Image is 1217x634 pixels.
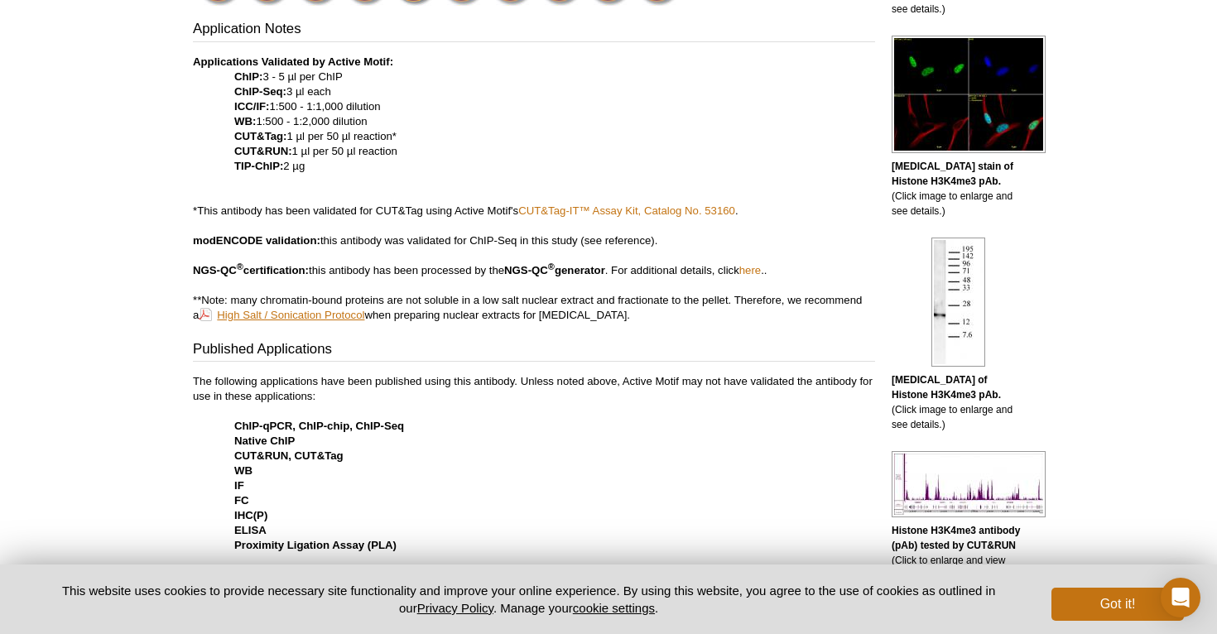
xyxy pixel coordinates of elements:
[234,420,404,432] strong: ChIP-qPCR, ChIP-chip, ChIP-Seq
[931,238,985,367] img: Histone H3K4me3 antibody (pAb) tested by Western blot.
[573,601,655,615] button: cookie settings
[504,264,605,276] b: NGS-QC generator
[234,115,256,127] strong: WB:
[193,55,875,323] p: 3 - 5 µl per ChIP 3 µl each 1:500 - 1:1,000 dilution 1:500 - 1:2,000 dilution 1 µl per 50 µl reac...
[234,449,344,462] strong: CUT&RUN, CUT&Tag
[234,494,249,507] strong: FC
[237,262,243,271] sup: ®
[234,464,253,477] strong: WB
[193,55,393,68] b: Applications Validated by Active Motif:
[234,145,292,157] strong: CUT&RUN:
[892,374,1001,401] b: [MEDICAL_DATA] of Histone H3K4me3 pAb.
[234,130,286,142] strong: CUT&Tag:
[1161,578,1200,617] div: Open Intercom Messenger
[199,307,364,323] a: High Salt / Sonication Protocol
[33,582,1024,617] p: This website uses cookies to provide necessary site functionality and improve your online experie...
[193,19,875,42] h3: Application Notes
[518,204,735,217] a: CUT&Tag-IT™ Assay Kit, Catalog No. 53160
[892,159,1024,219] p: (Click image to enlarge and see details.)
[193,374,875,598] p: The following applications have been published using this antibody. Unless noted above, Active Mo...
[193,234,320,247] b: modENCODE validation:
[739,264,761,276] a: here
[193,264,309,276] b: NGS-QC certification:
[234,509,267,521] strong: IHC(P)
[234,100,270,113] strong: ICC/IF:
[234,160,283,172] strong: TIP-ChIP:
[892,523,1024,583] p: (Click to enlarge and view details)
[548,262,555,271] sup: ®
[892,525,1020,551] b: Histone H3K4me3 antibody (pAb) tested by CUT&RUN
[234,524,267,536] strong: ELISA
[234,539,397,551] strong: Proximity Ligation Assay (PLA)
[417,601,493,615] a: Privacy Policy
[234,70,262,83] strong: ChIP:
[892,36,1046,153] img: Histone H3K4me3 antibody (pAb) tested by immunofluorescence.
[234,85,286,98] strong: ChIP-Seq:
[234,435,295,447] strong: Native ChIP
[892,372,1024,432] p: (Click image to enlarge and see details.)
[1051,588,1184,621] button: Got it!
[193,339,875,363] h3: Published Applications
[892,161,1013,187] b: [MEDICAL_DATA] stain of Histone H3K4me3 pAb.
[234,479,244,492] strong: IF
[892,451,1046,517] img: Histone H3K4me3 antibody (pAb) tested by CUT&RUN.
